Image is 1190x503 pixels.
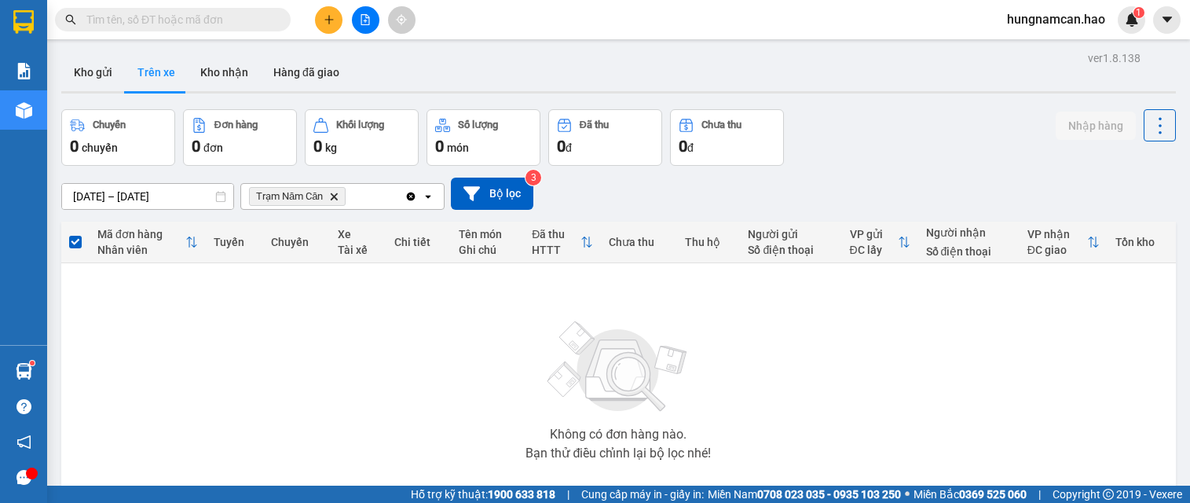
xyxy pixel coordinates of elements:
[329,192,339,201] svg: Delete
[557,137,566,156] span: 0
[525,170,541,185] sup: 3
[488,488,555,501] strong: 1900 633 818
[524,222,600,263] th: Toggle SortBy
[757,488,901,501] strong: 0708 023 035 - 0935 103 250
[550,428,687,441] div: Không có đơn hàng nào.
[850,244,898,256] div: ĐC lấy
[349,189,350,204] input: Selected Trạm Năm Căn.
[532,228,580,240] div: Đã thu
[748,244,833,256] div: Số điện thoại
[325,141,337,154] span: kg
[62,184,233,209] input: Select a date range.
[580,119,609,130] div: Đã thu
[125,53,188,91] button: Trên xe
[708,486,901,503] span: Miền Nam
[360,14,371,25] span: file-add
[1133,7,1144,18] sup: 1
[701,119,741,130] div: Chưa thu
[183,109,297,166] button: Đơn hàng0đơn
[422,190,434,203] svg: open
[548,109,662,166] button: Đã thu0đ
[82,141,118,154] span: chuyến
[249,187,346,206] span: Trạm Năm Căn, close by backspace
[959,488,1027,501] strong: 0369 525 060
[352,6,379,34] button: file-add
[214,119,258,130] div: Đơn hàng
[188,53,261,91] button: Kho nhận
[16,435,31,450] span: notification
[994,9,1118,29] span: hungnamcan.hao
[581,486,704,503] span: Cung cấp máy in - giấy in:
[61,109,175,166] button: Chuyến0chuyến
[842,222,918,263] th: Toggle SortBy
[926,226,1012,239] div: Người nhận
[566,141,572,154] span: đ
[458,119,498,130] div: Số lượng
[16,102,32,119] img: warehouse-icon
[447,141,469,154] span: món
[926,245,1012,258] div: Số điện thoại
[1038,486,1041,503] span: |
[192,137,200,156] span: 0
[1027,228,1087,240] div: VP nhận
[30,361,35,365] sup: 1
[305,109,419,166] button: Khối lượng0kg
[1125,13,1139,27] img: icon-new-feature
[315,6,342,34] button: plus
[451,178,533,210] button: Bộ lọc
[338,244,379,256] div: Tài xế
[97,228,185,240] div: Mã đơn hàng
[670,109,784,166] button: Chưa thu0đ
[1088,50,1141,67] div: ver 1.8.138
[16,470,31,485] span: message
[1027,244,1087,256] div: ĐC giao
[532,244,580,256] div: HTTT
[214,236,255,248] div: Tuyến
[65,14,76,25] span: search
[338,228,379,240] div: Xe
[914,486,1027,503] span: Miền Bắc
[203,141,223,154] span: đơn
[411,486,555,503] span: Hỗ trợ kỹ thuật:
[261,53,352,91] button: Hàng đã giao
[61,53,125,91] button: Kho gửi
[394,236,443,248] div: Chi tiết
[1115,236,1168,248] div: Tồn kho
[427,109,540,166] button: Số lượng0món
[525,447,711,460] div: Bạn thử điều chỉnh lại bộ lọc nhé!
[256,190,323,203] span: Trạm Năm Căn
[1160,13,1174,27] span: caret-down
[687,141,694,154] span: đ
[905,491,910,497] span: ⚪️
[1020,222,1108,263] th: Toggle SortBy
[679,137,687,156] span: 0
[388,6,416,34] button: aim
[435,137,444,156] span: 0
[313,137,322,156] span: 0
[1103,489,1114,500] span: copyright
[459,228,516,240] div: Tên món
[1153,6,1181,34] button: caret-down
[70,137,79,156] span: 0
[97,244,185,256] div: Nhân viên
[567,486,569,503] span: |
[396,14,407,25] span: aim
[609,236,669,248] div: Chưa thu
[324,14,335,25] span: plus
[271,236,322,248] div: Chuyến
[93,119,126,130] div: Chuyến
[336,119,384,130] div: Khối lượng
[16,399,31,414] span: question-circle
[86,11,272,28] input: Tìm tên, số ĐT hoặc mã đơn
[540,312,697,422] img: svg+xml;base64,PHN2ZyBjbGFzcz0ibGlzdC1wbHVnX19zdmciIHhtbG5zPSJodHRwOi8vd3d3LnczLm9yZy8yMDAwL3N2Zy...
[748,228,833,240] div: Người gửi
[459,244,516,256] div: Ghi chú
[90,222,206,263] th: Toggle SortBy
[13,10,34,34] img: logo-vxr
[16,63,32,79] img: solution-icon
[1056,112,1136,140] button: Nhập hàng
[1136,7,1141,18] span: 1
[685,236,733,248] div: Thu hộ
[405,190,417,203] svg: Clear all
[16,363,32,380] img: warehouse-icon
